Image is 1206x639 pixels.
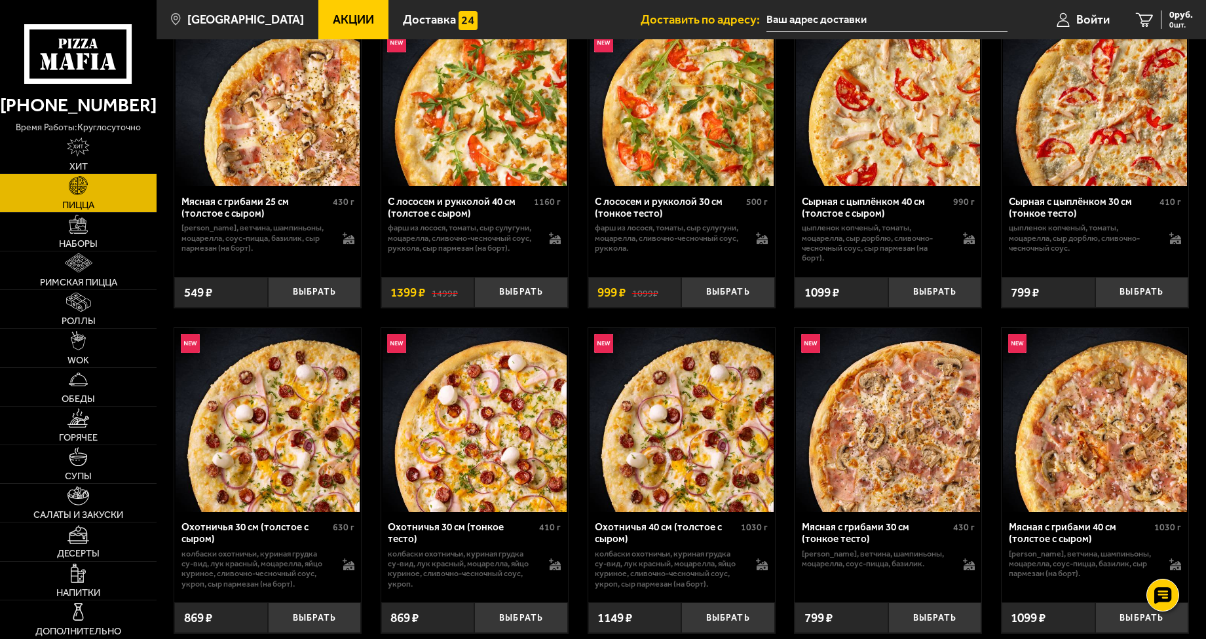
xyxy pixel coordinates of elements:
a: АкционныйНовинкаС лососем и рукколой 30 см (тонкое тесто) [588,2,775,186]
s: 1499 ₽ [432,286,458,299]
a: НовинкаСырная с цыплёнком 40 см (толстое с сыром) [795,2,981,186]
span: 549 ₽ [184,286,212,299]
span: [GEOGRAPHIC_DATA] [187,14,304,26]
span: 1399 ₽ [390,286,425,299]
button: Выбрать [1095,602,1188,633]
p: [PERSON_NAME], ветчина, шампиньоны, моцарелла, соус-пицца, базилик, сыр пармезан (на борт). [1009,549,1158,579]
button: Выбрать [681,602,774,633]
img: С лососем и рукколой 40 см (толстое с сыром) [383,2,567,186]
input: Ваш адрес доставки [766,8,1008,32]
p: цыпленок копченый, томаты, моцарелла, сыр дорблю, сливочно-чесночный соус, сыр пармезан (на борт). [802,223,951,263]
p: [PERSON_NAME], ветчина, шампиньоны, моцарелла, соус-пицца, базилик, сыр пармезан (на борт). [181,223,330,253]
span: Обеды [62,394,95,404]
span: 799 ₽ [1011,286,1039,299]
span: Римская пицца [40,278,117,287]
a: НовинкаОхотничья 30 см (тонкое тесто) [381,328,568,512]
span: 500 г [746,196,768,208]
a: НовинкаМясная с грибами 30 см (тонкое тесто) [795,328,981,512]
img: Новинка [387,33,406,52]
p: фарш из лосося, томаты, сыр сулугуни, моцарелла, сливочно-чесночный соус, руккола. [595,223,744,253]
p: фарш из лосося, томаты, сыр сулугуни, моцарелла, сливочно-чесночный соус, руккола, сыр пармезан (... [388,223,537,253]
span: Дополнительно [35,627,121,636]
div: С лососем и рукколой 40 см (толстое с сыром) [388,196,531,220]
span: Войти [1076,14,1110,26]
span: 410 г [539,522,561,533]
span: Доставка [403,14,456,26]
div: Сырная с цыплёнком 30 см (тонкое тесто) [1009,196,1157,220]
span: Хит [69,162,88,172]
p: цыпленок копченый, томаты, моцарелла, сыр дорблю, сливочно-чесночный соус. [1009,223,1158,253]
span: Акции [333,14,374,26]
img: Мясная с грибами 30 см (тонкое тесто) [796,328,980,512]
span: 0 руб. [1169,10,1193,20]
img: Новинка [1008,334,1027,353]
span: Доставить по адресу: [641,14,766,26]
img: Новинка [387,334,406,353]
div: С лососем и рукколой 30 см (тонкое тесто) [595,196,743,220]
span: Горячее [59,433,98,443]
span: 869 ₽ [184,612,212,624]
div: Охотничья 40 см (толстое с сыром) [595,521,738,545]
a: АкционныйНовинкаС лососем и рукколой 40 см (толстое с сыром) [381,2,568,186]
div: Мясная с грибами 30 см (тонкое тесто) [802,521,950,545]
a: НовинкаОхотничья 30 см (толстое с сыром) [174,328,361,512]
img: Новинка [801,334,820,353]
span: Десерты [57,549,100,558]
span: 1099 ₽ [1011,612,1046,624]
span: Супы [65,471,92,481]
span: Наборы [59,239,98,249]
img: Новинка [181,334,200,353]
div: Мясная с грибами 40 см (толстое с сыром) [1009,521,1152,545]
span: 1099 ₽ [804,286,839,299]
span: 0 шт. [1169,21,1193,29]
span: WOK [67,356,89,365]
span: 410 г [1159,196,1181,208]
span: Напитки [56,588,100,598]
img: Сырная с цыплёнком 40 см (толстое с сыром) [796,2,980,186]
div: Сырная с цыплёнком 40 см (толстое с сыром) [802,196,950,220]
button: Выбрать [474,277,567,308]
span: 1160 г [534,196,561,208]
span: 799 ₽ [804,612,833,624]
span: Роллы [62,316,96,326]
span: Пицца [62,200,94,210]
img: Охотничья 30 см (тонкое тесто) [383,328,567,512]
img: Новинка [594,334,613,353]
div: Охотничья 30 см (тонкое тесто) [388,521,536,545]
p: колбаски охотничьи, куриная грудка су-вид, лук красный, моцарелла, яйцо куриное, сливочно-чесночн... [181,549,330,589]
button: Выбрать [268,602,361,633]
a: НовинкаСырная с цыплёнком 30 см (тонкое тесто) [1002,2,1188,186]
img: Охотничья 40 см (толстое с сыром) [590,328,774,512]
button: Выбрать [888,277,981,308]
span: 869 ₽ [390,612,419,624]
div: Охотничья 30 см (толстое с сыром) [181,521,330,545]
span: 1030 г [1154,522,1181,533]
span: 1030 г [741,522,768,533]
div: Мясная с грибами 25 см (толстое с сыром) [181,196,330,220]
button: Выбрать [888,602,981,633]
a: НовинкаМясная с грибами 40 см (толстое с сыром) [1002,328,1188,512]
span: 430 г [333,196,354,208]
img: 15daf4d41897b9f0e9f617042186c801.svg [459,11,478,30]
span: 430 г [953,522,975,533]
span: Салаты и закуски [33,510,123,520]
button: Выбрать [474,602,567,633]
s: 1099 ₽ [632,286,658,299]
button: Выбрать [1095,277,1188,308]
button: Выбрать [268,277,361,308]
span: 630 г [333,522,354,533]
span: 1149 ₽ [597,612,632,624]
span: 999 ₽ [597,286,626,299]
img: Охотничья 30 см (толстое с сыром) [176,328,360,512]
span: 990 г [953,196,975,208]
img: Новинка [594,33,613,52]
img: Сырная с цыплёнком 30 см (тонкое тесто) [1003,2,1187,186]
p: колбаски охотничьи, куриная грудка су-вид, лук красный, моцарелла, яйцо куриное, сливочно-чесночн... [595,549,744,589]
a: НовинкаОхотничья 40 см (толстое с сыром) [588,328,775,512]
button: Выбрать [681,277,774,308]
p: [PERSON_NAME], ветчина, шампиньоны, моцарелла, соус-пицца, базилик. [802,549,951,569]
img: Мясная с грибами 25 см (толстое с сыром) [176,2,360,186]
p: колбаски охотничьи, куриная грудка су-вид, лук красный, моцарелла, яйцо куриное, сливочно-чесночн... [388,549,537,589]
img: С лососем и рукколой 30 см (тонкое тесто) [590,2,774,186]
img: Мясная с грибами 40 см (толстое с сыром) [1003,328,1187,512]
